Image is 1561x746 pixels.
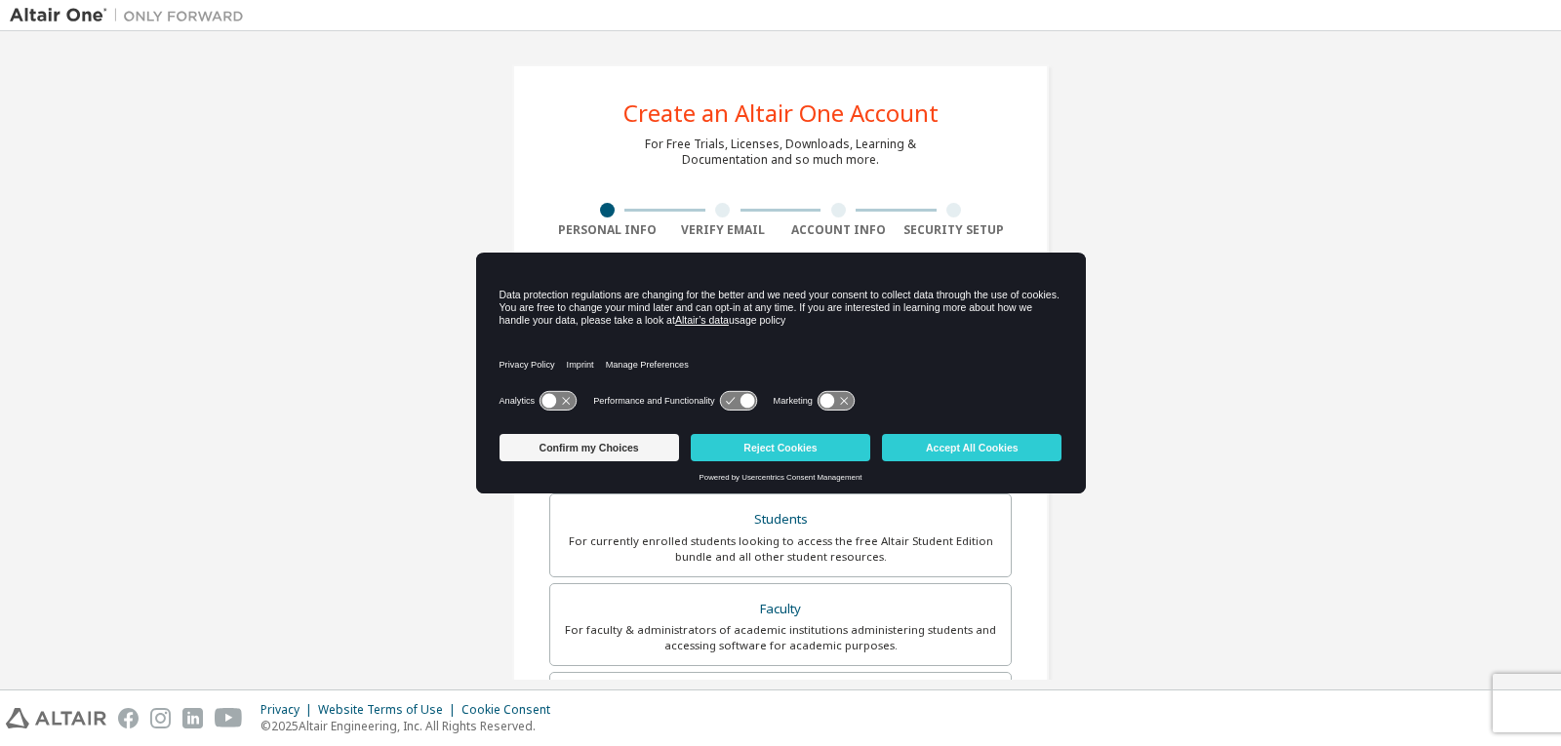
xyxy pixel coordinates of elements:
div: Security Setup [897,222,1013,238]
div: Faculty [562,596,999,623]
div: Account Info [780,222,897,238]
div: For currently enrolled students looking to access the free Altair Student Edition bundle and all ... [562,533,999,565]
img: youtube.svg [215,708,243,728]
img: altair_logo.svg [6,708,106,728]
p: © 2025 Altair Engineering, Inc. All Rights Reserved. [260,718,562,734]
img: linkedin.svg [182,708,203,728]
div: For Free Trials, Licenses, Downloads, Learning & Documentation and so much more. [645,137,916,168]
div: Website Terms of Use [318,702,461,718]
div: Create an Altair One Account [623,101,939,125]
div: Cookie Consent [461,702,562,718]
div: Verify Email [665,222,781,238]
div: Personal Info [549,222,665,238]
img: facebook.svg [118,708,139,728]
img: instagram.svg [150,708,171,728]
div: Privacy [260,702,318,718]
img: Altair One [10,6,254,25]
div: Students [562,506,999,533]
div: For faculty & administrators of academic institutions administering students and accessing softwa... [562,622,999,653]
